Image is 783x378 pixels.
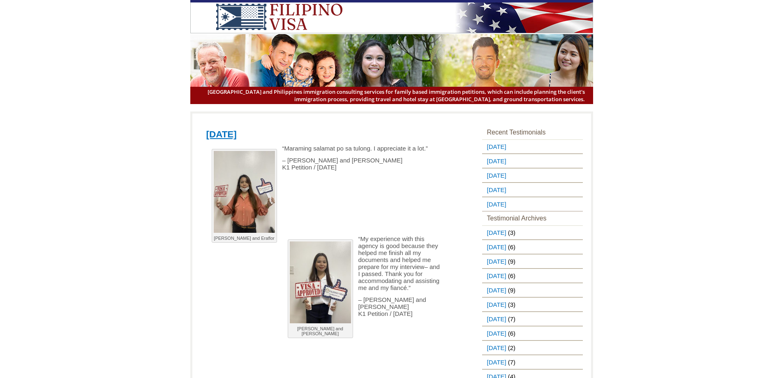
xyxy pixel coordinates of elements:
span: – [PERSON_NAME] and [PERSON_NAME] K1 Petition / [DATE] [358,296,426,317]
a: [DATE] [482,140,508,153]
a: [DATE] [206,129,237,139]
li: (6) [482,326,583,341]
a: [DATE] [482,197,508,211]
span: [GEOGRAPHIC_DATA] and Philippines immigration consulting services for family based immigration pe... [199,88,585,103]
li: (6) [482,240,583,254]
p: “My experience with this agency is good because they helped me finish all my documents and helped... [206,235,442,291]
a: [DATE] [482,169,508,182]
a: [DATE] [482,312,508,326]
p: [PERSON_NAME] and Eraflor [214,236,275,241]
img: Jamie and Eraflor [214,151,275,233]
p: [PERSON_NAME] and [PERSON_NAME] [290,326,351,336]
h3: Recent Testimonials [482,125,583,139]
li: (3) [482,297,583,312]
li: (3) [482,225,583,240]
a: [DATE] [482,298,508,311]
a: [DATE] [482,341,508,355]
a: [DATE] [482,183,508,197]
a: [DATE] [482,154,508,168]
img: Brian and Cherry Lyn [290,241,351,323]
h3: Testimonial Archives [482,211,583,225]
a: [DATE] [482,240,508,254]
li: (9) [482,254,583,269]
li: (7) [482,355,583,369]
a: [DATE] [482,226,508,239]
a: [DATE] [482,255,508,268]
a: [DATE] [482,327,508,340]
li: (7) [482,312,583,326]
a: [DATE] [482,269,508,283]
a: [DATE] [482,283,508,297]
li: (9) [482,283,583,297]
li: (6) [482,269,583,283]
a: [DATE] [482,355,508,369]
li: (2) [482,341,583,355]
span: – [PERSON_NAME] and [PERSON_NAME] K1 Petition / [DATE] [282,157,403,171]
p: “Maraming salamat po sa tulong. I appreciate it a lot.” [206,145,442,152]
